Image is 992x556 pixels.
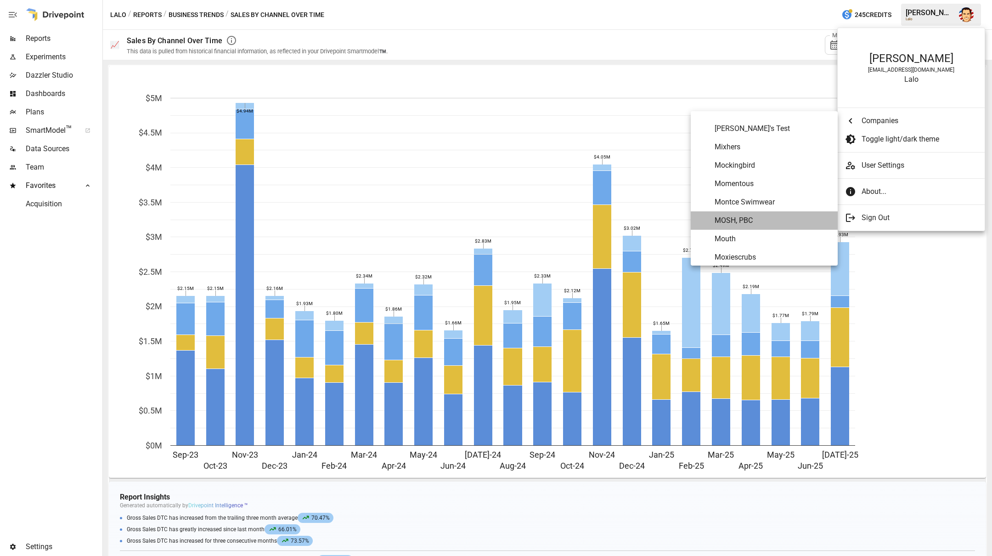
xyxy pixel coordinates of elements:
[715,233,830,244] span: Mouth
[715,197,830,208] span: Montce Swimwear
[862,115,977,126] span: Companies
[862,160,977,171] span: User Settings
[715,252,830,263] span: Moxiescrubs
[847,67,975,73] div: [EMAIL_ADDRESS][DOMAIN_NAME]
[862,212,977,223] span: Sign Out
[847,75,975,84] div: Lalo
[715,142,830,153] span: Mixhers
[862,186,977,197] span: About...
[862,134,977,145] span: Toggle light/dark theme
[847,52,975,65] div: [PERSON_NAME]
[715,123,830,134] span: [PERSON_NAME]'s Test
[715,160,830,171] span: Mockingbird
[715,178,830,189] span: Momentous
[715,215,830,226] span: MOSH, PBC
